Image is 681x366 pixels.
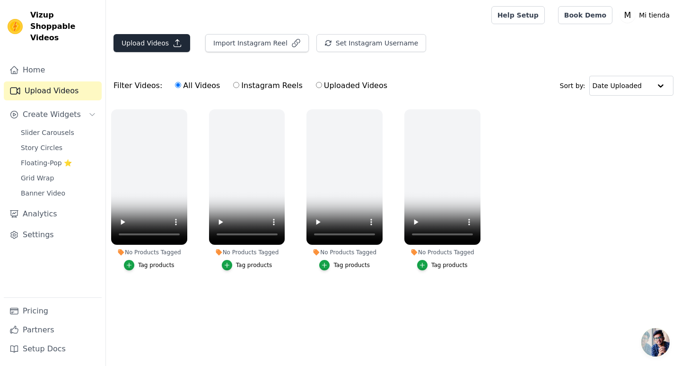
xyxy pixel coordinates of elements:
a: Upload Videos [4,81,102,100]
div: Tag products [431,261,468,269]
a: Story Circles [15,141,102,154]
button: Import Instagram Reel [205,34,309,52]
span: Grid Wrap [21,173,54,183]
a: Setup Docs [4,339,102,358]
div: No Products Tagged [404,249,480,256]
span: Floating-Pop ⭐ [21,158,72,168]
span: Story Circles [21,143,62,152]
div: Tag products [138,261,175,269]
span: Create Widgets [23,109,81,120]
button: Upload Videos [113,34,190,52]
a: Floating-Pop ⭐ [15,156,102,170]
label: Uploaded Videos [315,80,388,92]
a: Settings [4,225,102,244]
span: Slider Carousels [21,128,74,137]
button: Tag products [417,260,468,270]
p: Mi tienda [635,7,673,24]
div: Filter Videos: [113,75,393,97]
button: Create Widgets [4,105,102,124]
button: Set Instagram Username [316,34,426,52]
div: No Products Tagged [111,249,187,256]
input: Instagram Reels [233,82,239,88]
a: Analytics [4,205,102,223]
span: Vizup Shoppable Videos [30,9,98,44]
a: Slider Carousels [15,126,102,139]
a: Home [4,61,102,80]
span: Banner Video [21,188,65,198]
div: Tag products [333,261,370,269]
input: Uploaded Videos [316,82,322,88]
button: M Mi tienda [620,7,673,24]
a: Partners [4,321,102,339]
text: M [624,10,631,20]
label: All Videos [175,80,220,92]
a: Help Setup [491,6,545,24]
div: No Products Tagged [306,249,383,256]
div: No Products Tagged [209,249,285,256]
label: Instagram Reels [233,80,303,92]
a: Banner Video [15,187,102,200]
input: All Videos [175,82,181,88]
div: Tag products [236,261,272,269]
button: Tag products [319,260,370,270]
a: Book Demo [558,6,612,24]
a: Pricing [4,302,102,321]
a: Grid Wrap [15,171,102,185]
div: Sort by: [560,76,674,96]
button: Tag products [124,260,175,270]
img: Vizup [8,19,23,34]
button: Tag products [222,260,272,270]
a: Open chat [641,328,670,357]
